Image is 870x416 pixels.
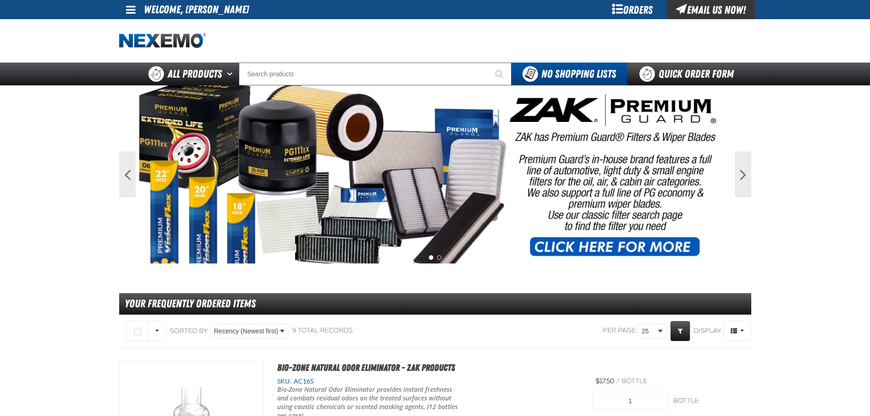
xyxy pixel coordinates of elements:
[119,293,751,315] div: Your Frequently Ordered Items
[596,377,614,385] span: $17.50
[277,362,455,373] a: Bio-Zone Natural Odor Eliminator - ZAK Products
[239,63,511,85] input: Search
[723,321,751,341] button: Product Grid Views Toolbar
[673,397,750,405] div: bottle
[724,321,751,341] span: Product Grid Views Toolbar
[541,68,616,80] span: No Shopping Lists
[735,152,751,197] button: Next
[291,378,314,385] span: AC165
[292,326,353,335] div: 9 total records
[627,63,751,85] a: Quick Order Form
[622,377,647,385] span: bottle
[148,321,166,341] button: Rows selection options
[603,326,638,335] span: Per page:
[119,152,136,197] button: Previous
[429,255,433,260] button: 1 of 2
[642,326,656,336] span: 25
[694,326,722,334] span: Display:
[277,377,579,386] div: SKU:
[511,63,627,85] button: You do not have available Shopping Lists. Open to Create a New List
[616,377,620,385] span: /
[592,392,669,410] input: Product Quantity
[489,63,511,85] button: Start Searching
[214,326,279,336] span: Recency (Newest first)
[119,33,206,49] img: Nexemo logo
[670,321,690,341] a: Expand or Collapse Grid Filters
[170,326,209,334] span: Sorted By:
[139,85,731,263] img: PG Filters & Wipers
[168,66,222,82] span: All Products
[437,255,442,260] button: 2 of 2
[224,63,239,85] button: Open All Products pages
